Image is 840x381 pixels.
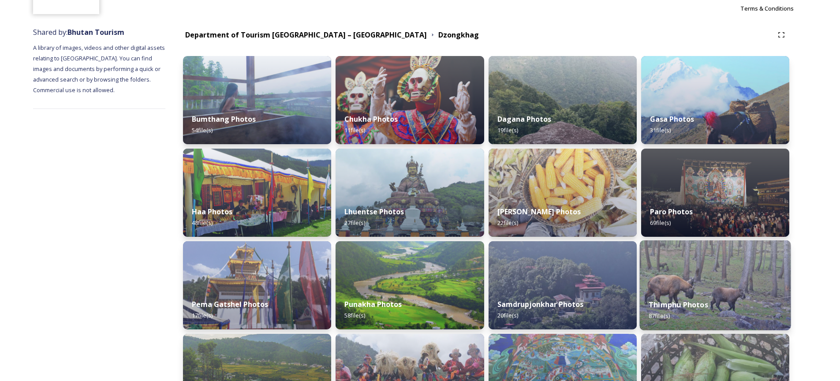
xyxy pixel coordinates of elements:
strong: Pema Gatshel Photos [192,299,268,309]
strong: Dagana Photos [497,114,551,124]
span: 11 file(s) [344,126,365,134]
strong: Chukha Photos [344,114,398,124]
strong: Samdrupjonkhar Photos [497,299,583,309]
strong: [PERSON_NAME] Photos [497,207,581,217]
strong: Punakha Photos [344,299,402,309]
span: 54 file(s) [192,126,213,134]
img: Takin3%282%29.jpg [639,240,791,330]
span: 69 file(s) [650,219,671,227]
img: Haa%2520festival%2520story%2520image1.jpg [183,149,331,237]
img: Takila1%283%29.jpg [336,149,484,237]
span: 22 file(s) [497,219,518,227]
span: 17 file(s) [192,311,213,319]
img: stone%2520stairs2.jpg [489,56,637,144]
img: tshechu%2520story%2520image-8.jpg [336,56,484,144]
img: dzo1.jpg [336,241,484,329]
img: mongar5.jpg [489,149,637,237]
strong: Haa Photos [192,207,232,217]
img: hot%2520stone%2520bath.jpg [183,56,331,144]
strong: Paro Photos [650,207,693,217]
img: visit%2520tengyezin%2520drawa%2520goenpa.jpg [489,241,637,329]
span: 48 file(s) [192,219,213,227]
img: parofestivals%2520teaser.jpg [641,149,789,237]
span: 87 file(s) [649,312,670,320]
span: 20 file(s) [497,311,518,319]
strong: Lhuentse Photos [344,207,404,217]
span: 58 file(s) [344,311,365,319]
span: 27 file(s) [344,219,365,227]
span: 31 file(s) [650,126,671,134]
strong: Thimphu Photos [649,300,708,310]
img: gasa%2520story%2520image2.jpg [641,56,789,144]
span: 19 file(s) [497,126,518,134]
strong: Bumthang Photos [192,114,256,124]
img: Festival%2520Header.jpg [183,241,331,329]
strong: Gasa Photos [650,114,694,124]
